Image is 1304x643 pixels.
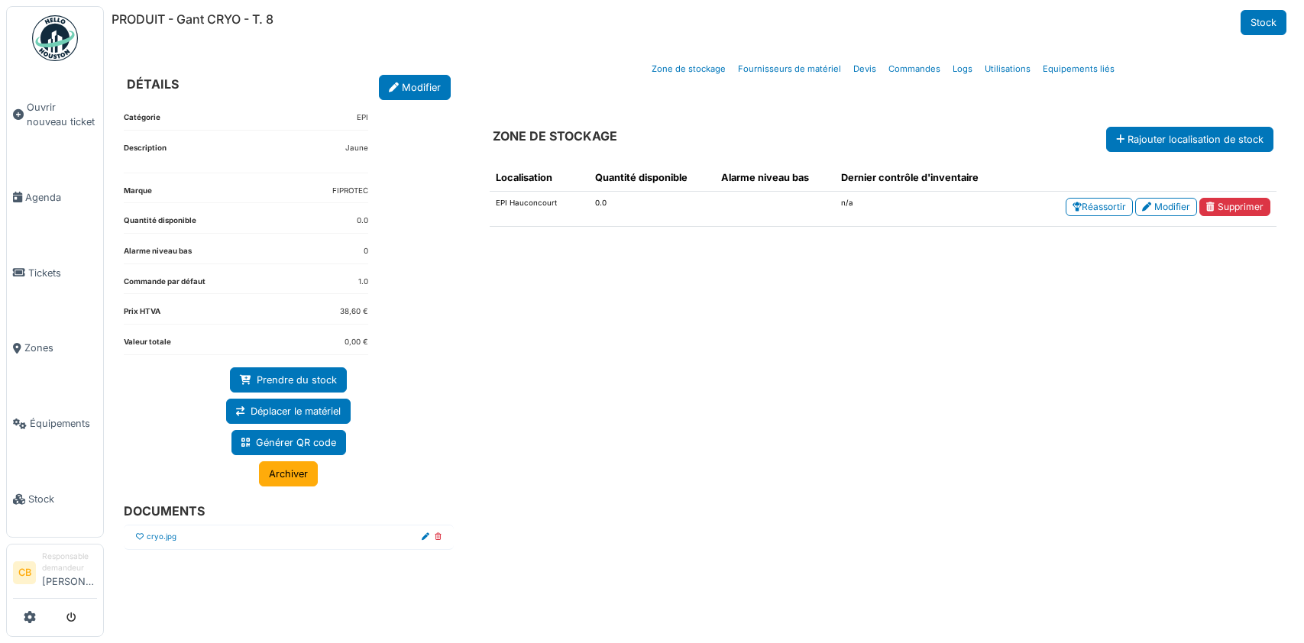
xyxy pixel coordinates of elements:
a: Devis [847,51,882,87]
dt: Alarme niveau bas [124,246,192,263]
dt: Prix HTVA [124,306,160,324]
span: Équipements [30,416,97,431]
dd: EPI [357,112,368,124]
a: Archiver [259,461,318,486]
a: Équipements [7,386,103,461]
th: Alarme niveau bas [715,164,836,192]
dt: Commande par défaut [124,276,205,294]
th: Quantité disponible [589,164,715,192]
dt: Description [124,143,167,173]
h6: DOCUMENTS [124,504,442,519]
button: Rajouter localisation de stock [1106,127,1273,152]
a: Agenda [7,160,103,235]
dd: 0,00 € [345,337,368,348]
th: Dernier contrôle d'inventaire [835,164,1015,192]
a: Générer QR code [231,430,346,455]
a: Modifier [1135,198,1197,216]
h6: ZONE DE STOCKAGE [493,129,617,144]
a: Supprimer [1199,198,1270,216]
a: cryo.jpg [147,532,176,543]
td: 0.0 [589,192,715,227]
dt: Valeur totale [124,337,171,354]
a: CB Responsable demandeur[PERSON_NAME] [13,551,97,599]
dd: 0 [364,246,368,257]
dd: 0.0 [357,215,368,227]
a: Zones [7,311,103,386]
li: CB [13,561,36,584]
dt: Quantité disponible [124,215,196,233]
span: Tickets [28,266,97,280]
a: Stock [1241,10,1286,35]
th: Localisation [490,164,589,192]
a: Tickets [7,235,103,311]
a: Logs [946,51,979,87]
dt: Marque [124,186,152,203]
span: Agenda [25,190,97,205]
span: Stock [28,492,97,506]
div: Responsable demandeur [42,551,97,574]
a: Fournisseurs de matériel [732,51,847,87]
a: Prendre du stock [230,367,347,393]
span: Zones [24,341,97,355]
td: n/a [835,192,1015,227]
li: [PERSON_NAME] [42,551,97,595]
dd: FIPROTEC [332,186,368,197]
a: Stock [7,461,103,537]
a: Réassortir [1066,198,1133,216]
a: Equipements liés [1037,51,1121,87]
h6: PRODUIT - Gant CRYO - T. 8 [112,12,273,27]
a: Déplacer le matériel [226,399,351,424]
a: Ouvrir nouveau ticket [7,69,103,160]
span: Ouvrir nouveau ticket [27,100,97,129]
img: Badge_color-CXgf-gQk.svg [32,15,78,61]
a: Utilisations [979,51,1037,87]
dd: 1.0 [358,276,368,288]
h6: DÉTAILS [127,77,179,92]
p: Jaune [345,143,368,154]
dd: 38,60 € [340,306,368,318]
a: Zone de stockage [646,51,732,87]
dt: Catégorie [124,112,160,130]
a: Modifier [379,75,451,100]
a: Commandes [882,51,946,87]
td: EPI Hauconcourt [490,192,589,227]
